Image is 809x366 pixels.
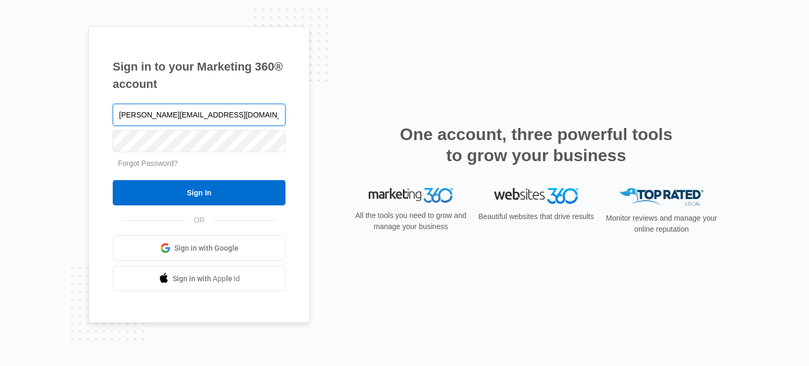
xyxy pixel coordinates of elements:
p: Monitor reviews and manage your online reputation [603,213,721,235]
img: Marketing 360 [369,188,453,203]
a: Forgot Password? [118,159,178,167]
h2: One account, three powerful tools to grow your business [397,124,676,166]
span: Sign in with Google [174,243,239,254]
img: Top Rated Local [619,188,704,205]
p: Beautiful websites that drive results [477,211,595,222]
img: Websites 360 [494,188,578,203]
a: Sign in with Google [113,235,285,261]
a: Sign in with Apple Id [113,266,285,291]
span: OR [186,215,212,226]
p: All the tools you need to grow and manage your business [352,210,470,232]
h1: Sign in to your Marketing 360® account [113,58,285,93]
input: Sign In [113,180,285,205]
span: Sign in with Apple Id [173,273,240,284]
input: Email [113,104,285,126]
